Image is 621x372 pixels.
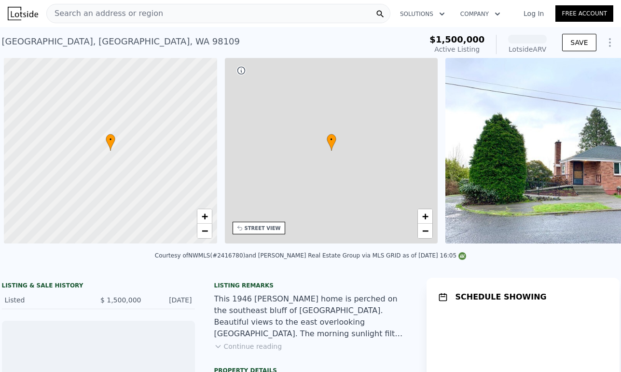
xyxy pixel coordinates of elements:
[214,293,407,340] div: This 1946 [PERSON_NAME] home is perched on the southeast bluff of [GEOGRAPHIC_DATA]. Beautiful vi...
[418,224,432,238] a: Zoom out
[100,296,141,304] span: $ 1,500,000
[197,224,212,238] a: Zoom out
[214,342,282,351] button: Continue reading
[600,33,620,52] button: Show Options
[429,34,484,44] span: $1,500,000
[106,135,115,144] span: •
[453,5,508,23] button: Company
[155,252,466,259] div: Courtesy of NWMLS (#2416780) and [PERSON_NAME] Real Estate Group via MLS GRID as of [DATE] 16:05
[455,291,547,303] h1: SCHEDULE SHOWING
[245,225,281,232] div: STREET VIEW
[555,5,613,22] a: Free Account
[5,295,91,305] div: Listed
[214,282,407,289] div: Listing remarks
[562,34,596,51] button: SAVE
[434,45,480,53] span: Active Listing
[508,44,547,54] div: Lotside ARV
[201,225,207,237] span: −
[106,134,115,151] div: •
[327,135,336,144] span: •
[392,5,453,23] button: Solutions
[512,9,555,18] a: Log In
[418,209,432,224] a: Zoom in
[197,209,212,224] a: Zoom in
[422,225,428,237] span: −
[149,295,192,305] div: [DATE]
[201,210,207,222] span: +
[458,252,466,260] img: NWMLS Logo
[2,35,240,48] div: [GEOGRAPHIC_DATA] , [GEOGRAPHIC_DATA] , WA 98109
[47,8,163,19] span: Search an address or region
[8,7,38,20] img: Lotside
[327,134,336,151] div: •
[422,210,428,222] span: +
[2,282,195,291] div: LISTING & SALE HISTORY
